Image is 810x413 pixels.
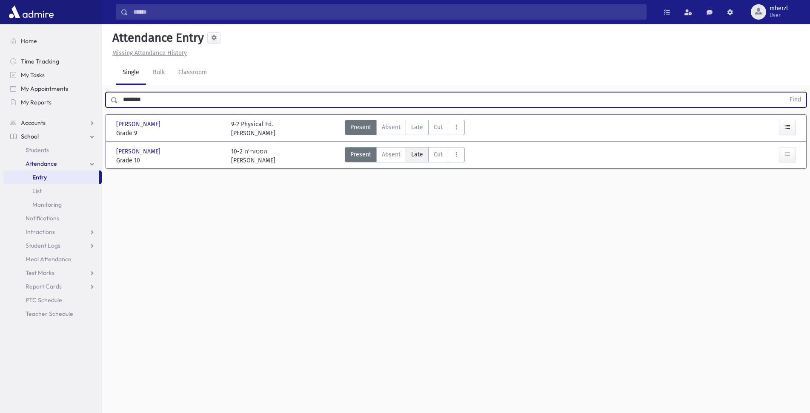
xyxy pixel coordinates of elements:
span: Present [350,150,371,159]
span: My Appointments [21,85,68,92]
span: Teacher Schedule [26,310,73,318]
button: Find [784,92,806,107]
img: AdmirePro [7,3,56,20]
input: Search [128,4,646,20]
span: School [21,133,39,140]
span: Report Cards [26,283,62,290]
span: Notifications [26,214,59,222]
span: Late [411,123,423,132]
div: 10-2 הסטורי'ה [PERSON_NAME] [231,147,275,165]
a: Teacher Schedule [3,307,102,321]
a: Time Tracking [3,55,102,68]
a: Bulk [146,61,172,85]
a: My Tasks [3,68,102,82]
a: PTC Schedule [3,293,102,307]
span: Present [350,123,371,132]
span: Cut [434,150,443,159]
a: Report Cards [3,280,102,293]
a: Missing Attendance History [109,49,187,57]
span: Absent [382,123,401,132]
a: Notifications [3,211,102,225]
span: Infractions [26,228,55,236]
span: [PERSON_NAME] [116,120,162,129]
span: Home [21,37,37,45]
span: Students [26,146,49,154]
span: Monitoring [32,201,62,208]
span: Grade 9 [116,129,223,138]
a: Student Logs [3,239,102,252]
span: Entry [32,173,47,181]
a: Attendance [3,157,102,170]
span: Accounts [21,119,46,127]
span: mherzl [770,5,788,12]
span: Attendance [26,160,57,168]
a: My Reports [3,95,102,109]
a: School [3,130,102,143]
span: [PERSON_NAME] [116,147,162,156]
a: Monitoring [3,198,102,211]
a: Students [3,143,102,157]
div: AttTypes [345,120,465,138]
span: User [770,12,788,19]
a: Entry [3,170,99,184]
span: Cut [434,123,443,132]
span: List [32,187,42,195]
a: My Appointments [3,82,102,95]
span: Student Logs [26,242,60,249]
span: Late [411,150,423,159]
span: Grade 10 [116,156,223,165]
a: List [3,184,102,198]
a: Single [116,61,146,85]
a: Infractions [3,225,102,239]
a: Home [3,34,102,48]
span: My Reports [21,98,52,106]
span: PTC Schedule [26,296,62,304]
span: Time Tracking [21,58,59,65]
a: Classroom [172,61,214,85]
a: Meal Attendance [3,252,102,266]
span: My Tasks [21,71,45,79]
a: Test Marks [3,266,102,280]
u: Missing Attendance History [112,49,187,57]
span: Absent [382,150,401,159]
div: AttTypes [345,147,465,165]
span: Test Marks [26,269,54,277]
h5: Attendance Entry [109,31,204,45]
a: Accounts [3,116,102,130]
span: Meal Attendance [26,255,72,263]
div: 9-2 Physical Ed. [PERSON_NAME] [231,120,275,138]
